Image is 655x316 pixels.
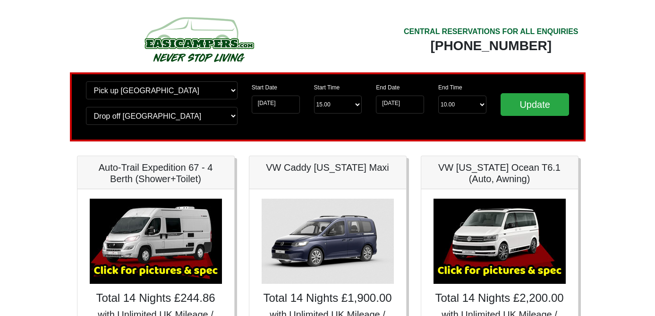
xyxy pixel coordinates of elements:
label: Start Time [314,83,340,92]
img: Auto-Trail Expedition 67 - 4 Berth (Shower+Toilet) [90,199,222,284]
label: Start Date [252,83,277,92]
label: End Time [438,83,462,92]
h5: VW Caddy [US_STATE] Maxi [259,162,397,173]
h5: VW [US_STATE] Ocean T6.1 (Auto, Awning) [431,162,569,184]
input: Start Date [252,96,300,114]
input: Return Date [376,96,424,114]
div: CENTRAL RESERVATIONS FOR ALL ENQUIRIES [404,26,578,37]
h4: Total 14 Nights £1,900.00 [259,291,397,305]
div: [PHONE_NUMBER] [404,37,578,54]
h4: Total 14 Nights £244.86 [87,291,225,305]
h4: Total 14 Nights £2,200.00 [431,291,569,305]
img: VW Caddy California Maxi [262,199,394,284]
img: VW California Ocean T6.1 (Auto, Awning) [434,199,566,284]
h5: Auto-Trail Expedition 67 - 4 Berth (Shower+Toilet) [87,162,225,184]
input: Update [501,93,570,116]
img: campers-checkout-logo.png [109,13,289,65]
label: End Date [376,83,400,92]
